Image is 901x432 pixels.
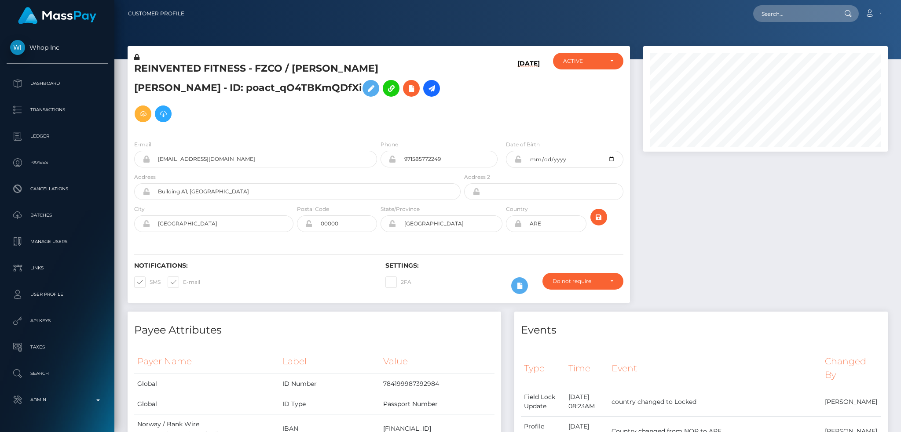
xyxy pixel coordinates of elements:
label: Date of Birth [506,141,540,149]
a: Initiate Payout [423,80,440,97]
h5: REINVENTED FITNESS - FZCO / [PERSON_NAME] [PERSON_NAME] - ID: poact_qO4TBKmQDfXi [134,62,456,127]
div: Do not require [553,278,603,285]
a: Taxes [7,336,108,358]
td: [DATE] 08:23AM [565,387,608,417]
p: Ledger [10,130,104,143]
h4: Payee Attributes [134,323,494,338]
h6: Settings: [385,262,623,269]
button: ACTIVE [553,53,623,69]
a: API Keys [7,310,108,332]
h6: Notifications: [134,262,372,269]
td: Global [134,374,279,394]
p: User Profile [10,288,104,301]
p: Cancellations [10,182,104,196]
td: country changed to Locked [608,387,822,417]
td: Passport Number [380,394,494,414]
a: Batches [7,204,108,226]
button: Do not require [542,273,623,290]
label: State/Province [381,205,420,213]
a: Payees [7,152,108,174]
p: Batches [10,209,104,222]
td: Field Lock Update [521,387,565,417]
td: ID Type [279,394,380,414]
a: Customer Profile [128,4,184,23]
th: Type [521,349,565,387]
input: Search... [753,5,836,22]
a: Dashboard [7,73,108,94]
label: Phone [381,141,398,149]
p: Admin [10,393,104,407]
th: Payer Name [134,349,279,374]
p: API Keys [10,314,104,327]
label: 2FA [385,276,411,288]
a: Ledger [7,125,108,147]
a: Manage Users [7,231,108,253]
p: Taxes [10,341,104,354]
td: 784199987392984 [380,374,494,394]
p: Manage Users [10,235,104,248]
p: Links [10,261,104,275]
label: E-mail [134,141,151,149]
a: User Profile [7,283,108,305]
th: Event [608,349,822,387]
p: Transactions [10,103,104,116]
a: Search [7,363,108,385]
label: E-mail [168,276,200,288]
h4: Events [521,323,881,338]
th: Label [279,349,380,374]
label: City [134,205,145,213]
p: Search [10,367,104,380]
label: Address 2 [464,173,490,181]
a: Admin [7,389,108,411]
a: Links [7,257,108,279]
label: Country [506,205,528,213]
img: MassPay Logo [18,7,96,24]
div: ACTIVE [563,58,603,65]
a: Transactions [7,99,108,121]
td: Global [134,394,279,414]
a: Cancellations [7,178,108,200]
th: Changed By [822,349,881,387]
label: Postal Code [297,205,329,213]
td: [PERSON_NAME] [822,387,881,417]
th: Value [380,349,494,374]
label: Address [134,173,156,181]
p: Payees [10,156,104,169]
td: ID Number [279,374,380,394]
p: Dashboard [10,77,104,90]
span: Whop Inc [7,44,108,51]
label: SMS [134,276,161,288]
h6: [DATE] [517,60,540,130]
img: Whop Inc [10,40,25,55]
th: Time [565,349,608,387]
